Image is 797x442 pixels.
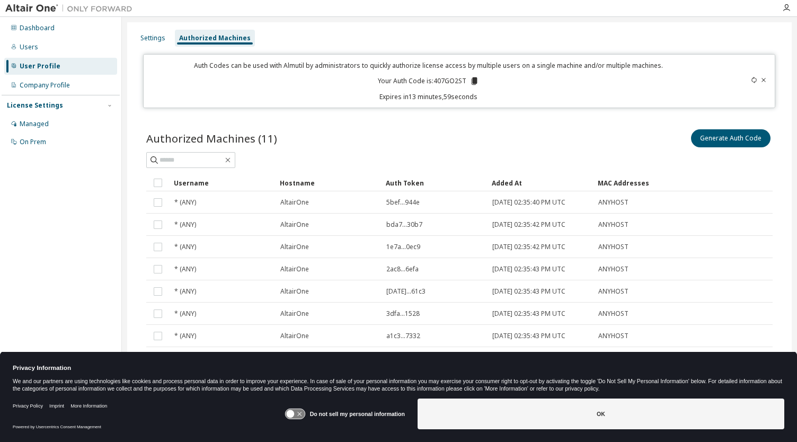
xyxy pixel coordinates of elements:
[179,34,251,42] div: Authorized Machines
[174,287,196,296] span: * (ANY)
[174,220,196,229] span: * (ANY)
[492,198,565,207] span: [DATE] 02:35:40 PM UTC
[5,3,138,14] img: Altair One
[280,220,309,229] span: AltairOne
[386,198,420,207] span: 5bef...944e
[492,174,589,191] div: Added At
[598,243,628,251] span: ANYHOST
[280,332,309,340] span: AltairOne
[492,220,565,229] span: [DATE] 02:35:42 PM UTC
[150,92,706,101] p: Expires in 13 minutes, 59 seconds
[174,198,196,207] span: * (ANY)
[492,332,565,340] span: [DATE] 02:35:43 PM UTC
[598,265,628,273] span: ANYHOST
[386,243,420,251] span: 1e7a...0ec9
[386,287,426,296] span: [DATE]...61c3
[280,174,377,191] div: Hostname
[174,265,196,273] span: * (ANY)
[598,287,628,296] span: ANYHOST
[20,24,55,32] div: Dashboard
[174,310,196,318] span: * (ANY)
[386,174,483,191] div: Auth Token
[174,332,196,340] span: * (ANY)
[20,138,46,146] div: On Prem
[146,131,277,146] span: Authorized Machines (11)
[492,287,565,296] span: [DATE] 02:35:43 PM UTC
[150,61,706,70] p: Auth Codes can be used with Almutil by administrators to quickly authorize license access by mult...
[20,43,38,51] div: Users
[20,81,70,90] div: Company Profile
[386,332,420,340] span: a1c3...7332
[7,101,63,110] div: License Settings
[280,310,309,318] span: AltairOne
[386,220,422,229] span: bda7...30b7
[492,310,565,318] span: [DATE] 02:35:43 PM UTC
[598,220,628,229] span: ANYHOST
[598,310,628,318] span: ANYHOST
[20,62,60,70] div: User Profile
[386,310,420,318] span: 3dfa...1528
[140,34,165,42] div: Settings
[691,129,771,147] button: Generate Auth Code
[492,243,565,251] span: [DATE] 02:35:42 PM UTC
[280,287,309,296] span: AltairOne
[598,332,628,340] span: ANYHOST
[174,243,196,251] span: * (ANY)
[386,265,419,273] span: 2ac8...6efa
[598,198,628,207] span: ANYHOST
[280,265,309,273] span: AltairOne
[378,76,479,86] p: Your Auth Code is: 407GO2ST
[20,120,49,128] div: Managed
[280,243,309,251] span: AltairOne
[280,198,309,207] span: AltairOne
[174,174,271,191] div: Username
[598,174,656,191] div: MAC Addresses
[492,265,565,273] span: [DATE] 02:35:43 PM UTC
